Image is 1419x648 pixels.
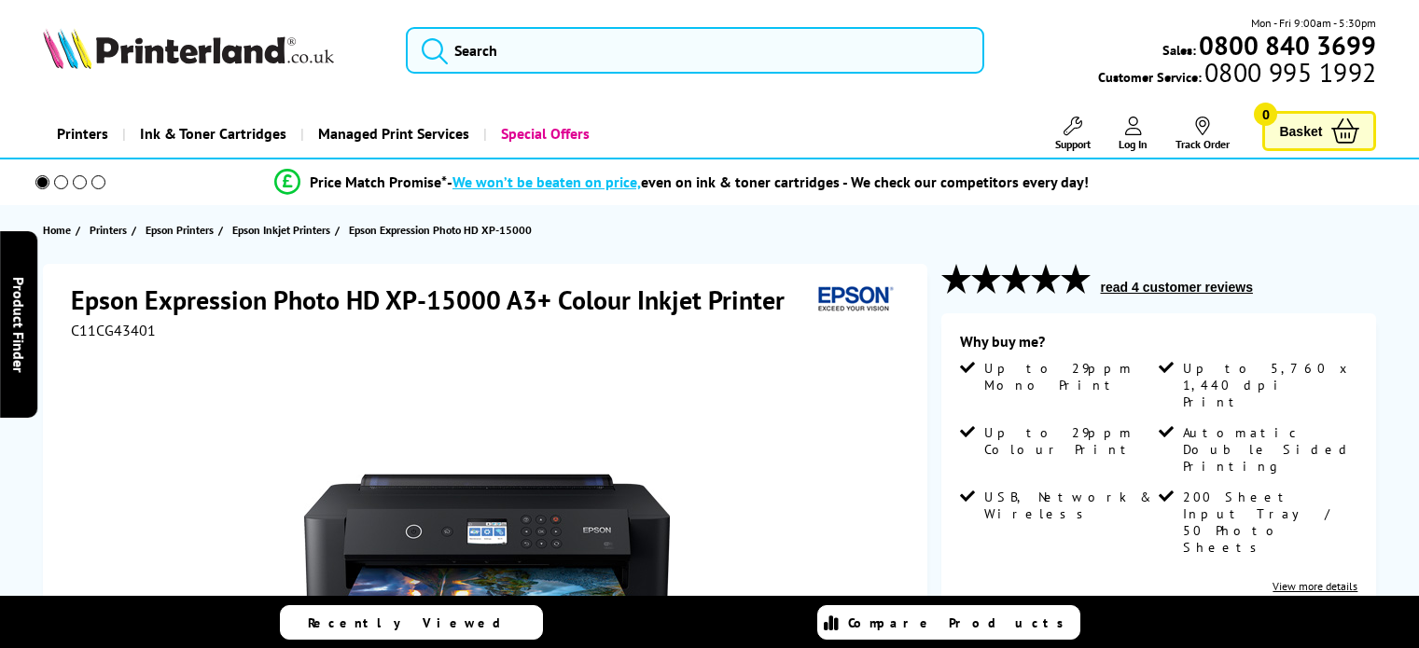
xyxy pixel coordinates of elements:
[310,172,447,191] span: Price Match Promise*
[9,166,1354,199] li: modal_Promise
[1183,424,1354,475] span: Automatic Double Sided Printing
[447,172,1089,191] div: - even on ink & toner cartridges - We check our competitors every day!
[984,489,1155,522] span: USB, Network & Wireless
[406,27,984,74] input: Search
[1176,117,1230,151] a: Track Order
[232,220,335,240] a: Epson Inkjet Printers
[280,605,543,640] a: Recently Viewed
[9,276,28,372] span: Product Finder
[960,332,1358,360] div: Why buy me?
[43,220,71,240] span: Home
[1199,28,1376,62] b: 0800 840 3699
[452,172,641,191] span: We won’t be beaten on price,
[140,110,286,158] span: Ink & Toner Cartridges
[848,614,1074,631] span: Compare Products
[1183,489,1354,556] span: 200 Sheet Input Tray / 50 Photo Sheets
[300,110,483,158] a: Managed Print Services
[146,220,214,240] span: Epson Printers
[1251,14,1376,32] span: Mon - Fri 9:00am - 5:30pm
[43,220,76,240] a: Home
[90,220,132,240] a: Printers
[146,220,218,240] a: Epson Printers
[1254,103,1277,126] span: 0
[1196,36,1376,54] a: 0800 840 3699
[71,321,156,339] span: C11CG43401
[349,220,532,240] span: Epson Expression Photo HD XP-15000
[1055,117,1091,151] a: Support
[1055,137,1091,151] span: Support
[1183,360,1354,410] span: Up to 5,760 x 1,440 dpi Print
[1279,118,1322,144] span: Basket
[349,220,536,240] a: Epson Expression Photo HD XP-15000
[1119,117,1148,151] a: Log In
[43,110,122,158] a: Printers
[122,110,300,158] a: Ink & Toner Cartridges
[483,110,604,158] a: Special Offers
[1119,137,1148,151] span: Log In
[817,605,1080,640] a: Compare Products
[232,220,330,240] span: Epson Inkjet Printers
[71,283,803,317] h1: Epson Expression Photo HD XP-15000 A3+ Colour Inkjet Printer
[1262,111,1376,151] a: Basket 0
[43,28,383,73] a: Printerland Logo
[1162,41,1196,59] span: Sales:
[43,28,334,69] img: Printerland Logo
[1098,63,1376,86] span: Customer Service:
[308,614,520,631] span: Recently Viewed
[811,283,897,317] img: Epson
[1095,279,1259,296] button: read 4 customer reviews
[90,220,127,240] span: Printers
[1202,63,1376,81] span: 0800 995 1992
[984,360,1155,393] span: Up to 29ppm Mono Print
[1273,579,1357,593] a: View more details
[984,424,1155,458] span: Up to 29ppm Colour Print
